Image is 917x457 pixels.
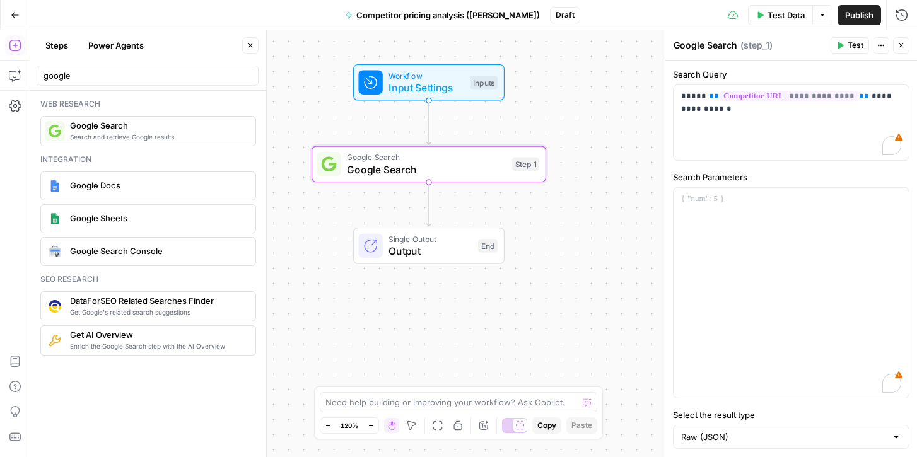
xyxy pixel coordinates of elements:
span: Google Docs [70,179,245,192]
g: Edge from start to step_1 [426,101,431,145]
span: Google Search [70,119,245,132]
button: Paste [566,417,597,434]
input: Search steps [44,69,253,82]
img: 9u0p4zbvbrir7uayayktvs1v5eg0 [49,300,61,313]
div: Seo research [40,274,256,285]
span: Enrich the Google Search step with the AI Overview [70,341,245,351]
button: Copy [532,417,561,434]
span: Single Output [388,233,472,245]
label: Search Query [673,68,909,81]
input: Raw (JSON) [681,431,886,443]
span: Get AI Overview [70,328,245,341]
span: Test [848,40,863,51]
div: Step 1 [512,158,539,171]
div: Single OutputOutputEnd [312,228,546,264]
button: Power Agents [81,35,151,55]
div: To enrich screen reader interactions, please activate Accessibility in Grammarly extension settings [674,188,909,398]
div: Web research [40,98,256,110]
span: Google Search [347,162,506,177]
span: Draft [556,9,575,21]
button: Steps [38,35,76,55]
div: Inputs [470,76,498,90]
div: End [478,239,498,253]
img: 73nre3h8eff8duqnn8tc5kmlnmbe [49,334,61,347]
span: Output [388,243,472,258]
div: Google SearchGoogle SearchStep 1 [312,146,546,183]
span: 120% [341,420,358,431]
button: Publish [838,5,881,25]
button: Competitor pricing analysis ([PERSON_NAME]) [337,5,547,25]
g: Edge from step_1 to end [426,182,431,226]
img: google-search-console.svg [49,246,61,257]
span: Google Sheets [70,212,245,224]
textarea: Google Search [674,39,737,52]
label: Select the result type [673,408,909,421]
span: Publish [845,9,873,21]
div: To enrich screen reader interactions, please activate Accessibility in Grammarly extension settings [674,85,909,160]
div: Integration [40,154,256,165]
span: Competitor pricing analysis ([PERSON_NAME]) [356,9,540,21]
div: WorkflowInput SettingsInputs [312,64,546,101]
span: Search and retrieve Google results [70,132,245,142]
button: Test [831,37,869,54]
span: Copy [537,420,556,431]
span: Input Settings [388,80,464,95]
span: Google Search Console [70,245,245,257]
img: Group%201%201.png [49,212,61,225]
span: Paste [571,420,592,431]
img: Instagram%20post%20-%201%201.png [49,180,61,192]
span: DataForSEO Related Searches Finder [70,294,245,307]
span: Get Google's related search suggestions [70,307,245,317]
button: Test Data [748,5,812,25]
span: Workflow [388,69,464,81]
span: ( step_1 ) [740,39,773,52]
span: Google Search [347,151,506,163]
span: Test Data [768,9,805,21]
label: Search Parameters [673,171,909,183]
